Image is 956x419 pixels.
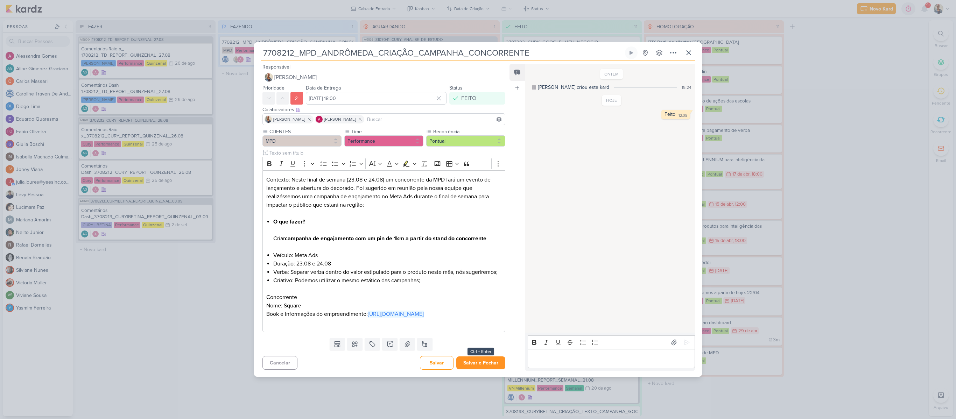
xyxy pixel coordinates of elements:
[266,310,501,327] p: Book e informações do empreendimento:
[628,50,634,56] div: Ligar relógio
[262,106,505,113] div: Colaboradores
[665,111,675,117] div: Feito
[449,92,505,105] button: FEITO
[316,116,323,123] img: Alessandra Gomes
[269,128,342,135] label: CLIENTES
[344,135,423,147] button: Performance
[273,218,305,225] strong: O que fazer?
[285,235,486,242] strong: campanha de engajamento com um pin de 1km a partir do stand do concorrente
[266,285,501,310] p: Concorrente Nome: Square
[266,176,501,209] p: Contexto: Neste final de semana (23.08 e 24.08) um concorrente da MPD fará um evento de lançament...
[449,85,463,91] label: Status
[273,235,486,242] span: Criar
[262,64,290,70] label: Responsável
[262,157,505,170] div: Editor toolbar
[528,349,695,368] div: Editor editing area: main
[456,356,505,369] button: Salvar e Fechar
[262,135,342,147] button: MPD
[306,92,447,105] input: Select a date
[265,116,272,123] img: Iara Santos
[306,85,341,91] label: Data de Entrega
[528,335,695,349] div: Editor toolbar
[262,71,505,84] button: [PERSON_NAME]
[351,128,423,135] label: Time
[274,73,317,81] span: [PERSON_NAME]
[273,251,501,260] li: Veículo: Meta Ads
[262,170,505,332] div: Editor editing area: main
[265,73,273,81] img: Iara Santos
[679,113,687,119] div: 12:08
[420,356,454,370] button: Salvar
[261,47,624,59] input: Kard Sem Título
[468,348,494,355] div: Ctrl + Enter
[262,85,284,91] label: Prioridade
[366,115,504,123] input: Buscar
[426,135,505,147] button: Pontual
[682,84,691,91] div: 15:24
[433,128,505,135] label: Recorrência
[461,94,476,102] div: FEITO
[273,268,501,276] li: Verba: Separar verba dentro do valor estipulado para o produto neste mês, nós sugeriremos;
[324,116,356,122] span: [PERSON_NAME]
[538,84,609,91] div: [PERSON_NAME] criou este kard
[268,149,505,157] input: Texto sem título
[273,116,305,122] span: [PERSON_NAME]
[262,356,297,370] button: Cancelar
[273,276,501,285] li: Criativo: Podemos utilizar o mesmo estático das campanhas;
[368,311,424,318] a: [URL][DOMAIN_NAME]
[273,260,501,268] li: Duração: 23.08 e 24.08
